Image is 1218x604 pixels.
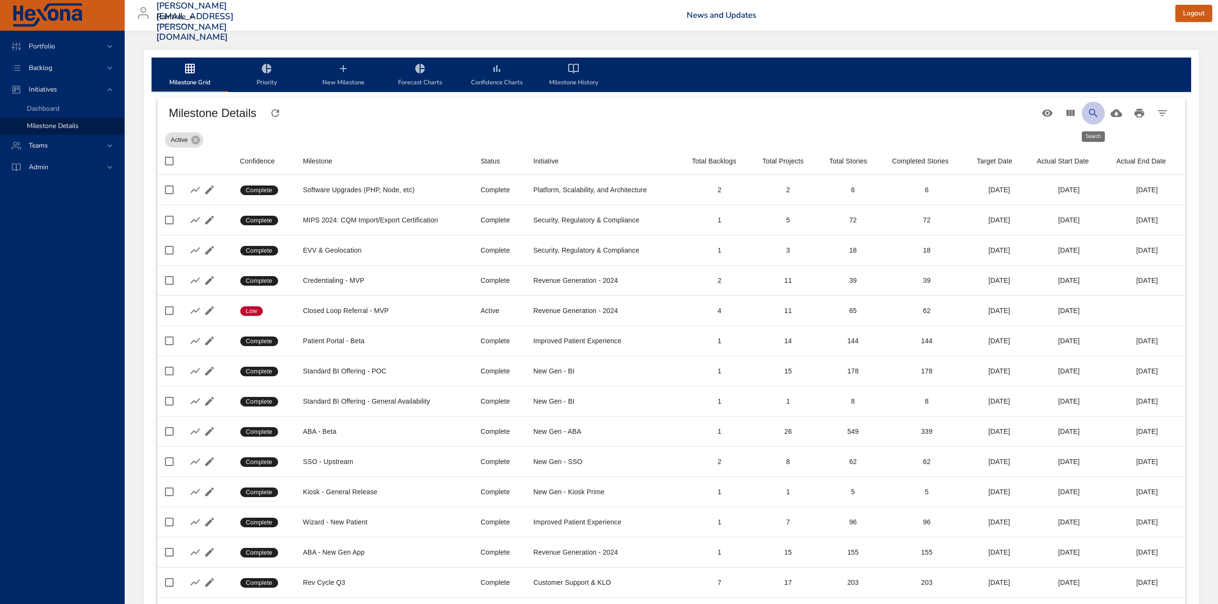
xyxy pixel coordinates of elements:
div: [DATE] [1037,336,1101,346]
span: Initiatives [21,85,65,94]
div: Sort [829,155,867,167]
button: Show Burnup [188,454,202,469]
span: Complete [240,488,278,497]
div: Sort [1116,155,1166,167]
div: 26 [762,427,814,436]
span: Portfolio [21,42,63,51]
button: Download CSV [1105,102,1128,125]
div: [DATE] [1037,306,1101,315]
div: Complete [480,427,518,436]
span: Active [165,135,193,145]
div: Confidence [240,155,275,167]
div: Sort [533,155,559,167]
button: Show Burnup [188,334,202,348]
span: Total Backlogs [692,155,747,167]
div: Improved Patient Experience [533,336,677,346]
div: 14 [762,336,814,346]
div: Wizard - New Patient [303,517,465,527]
div: 62 [892,306,961,315]
button: Show Burnup [188,273,202,288]
div: Completed Stories [892,155,949,167]
div: [DATE] [1037,517,1101,527]
div: [DATE] [1116,547,1178,557]
div: [DATE] [1116,336,1178,346]
span: Complete [240,428,278,436]
div: [DATE] [977,578,1021,587]
div: 65 [829,306,877,315]
a: News and Updates [687,10,756,21]
button: Refresh Page [268,106,282,120]
div: Total Projects [762,155,804,167]
div: [DATE] [1116,578,1178,587]
div: Complete [480,487,518,497]
div: Complete [480,245,518,255]
span: Complete [240,216,278,225]
div: [DATE] [977,427,1021,436]
div: [DATE] [1037,547,1101,557]
div: [DATE] [1116,457,1178,466]
div: Security, Regulatory & Compliance [533,215,677,225]
div: [DATE] [1116,185,1178,195]
span: Initiative [533,155,677,167]
div: milestone-tabs [152,58,1191,92]
button: Search [1082,102,1105,125]
div: 203 [829,578,877,587]
div: Rev Cycle Q3 [303,578,465,587]
button: Edit Milestone Details [202,183,217,197]
div: SSO - Upstream [303,457,465,466]
button: Show Burnup [188,183,202,197]
div: Initiative [533,155,559,167]
div: [DATE] [1116,517,1178,527]
span: Milestone Grid [157,63,223,88]
span: Forecast Charts [387,63,453,88]
button: Show Burnup [188,575,202,590]
div: Customer Support & KLO [533,578,677,587]
span: Complete [240,548,278,557]
div: 2 [692,276,747,285]
div: [DATE] [1116,276,1178,285]
div: 155 [892,547,961,557]
div: 7 [762,517,814,527]
div: Total Stories [829,155,867,167]
span: Teams [21,141,56,150]
h5: Milestone Details [169,106,257,119]
span: Milestone [303,155,465,167]
button: Print [1128,102,1151,125]
h3: [PERSON_NAME][EMAIL_ADDRESS][PERSON_NAME][DOMAIN_NAME] [156,1,234,42]
button: Edit Milestone Details [202,303,217,318]
div: 72 [892,215,961,225]
div: Sort [762,155,804,167]
span: Actual End Date [1116,155,1178,167]
div: 5 [829,487,877,497]
div: [DATE] [977,457,1021,466]
div: 8 [762,457,814,466]
span: Admin [21,163,56,172]
div: [DATE] [977,245,1021,255]
div: 11 [762,306,814,315]
button: Show Burnup [188,303,202,318]
span: Complete [240,458,278,466]
div: 62 [892,457,961,466]
div: 3 [762,245,814,255]
button: View Columns [1059,102,1082,125]
button: Edit Milestone Details [202,364,217,378]
button: Edit Milestone Details [202,515,217,529]
div: 1 [762,396,814,406]
div: 178 [829,366,877,376]
div: 549 [829,427,877,436]
div: New Gen - BI [533,366,677,376]
div: Standard BI Offering - General Availability [303,396,465,406]
div: ABA - Beta [303,427,465,436]
div: Complete [480,215,518,225]
button: Edit Milestone Details [202,454,217,469]
span: Backlog [21,63,60,72]
div: 39 [829,276,877,285]
div: [DATE] [977,185,1021,195]
button: Standard Views [1036,102,1059,125]
div: Active [165,132,203,148]
div: 1 [692,396,747,406]
div: [DATE] [977,547,1021,557]
button: Edit Milestone Details [202,545,217,559]
div: [DATE] [1037,487,1101,497]
div: Sort [240,155,275,167]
